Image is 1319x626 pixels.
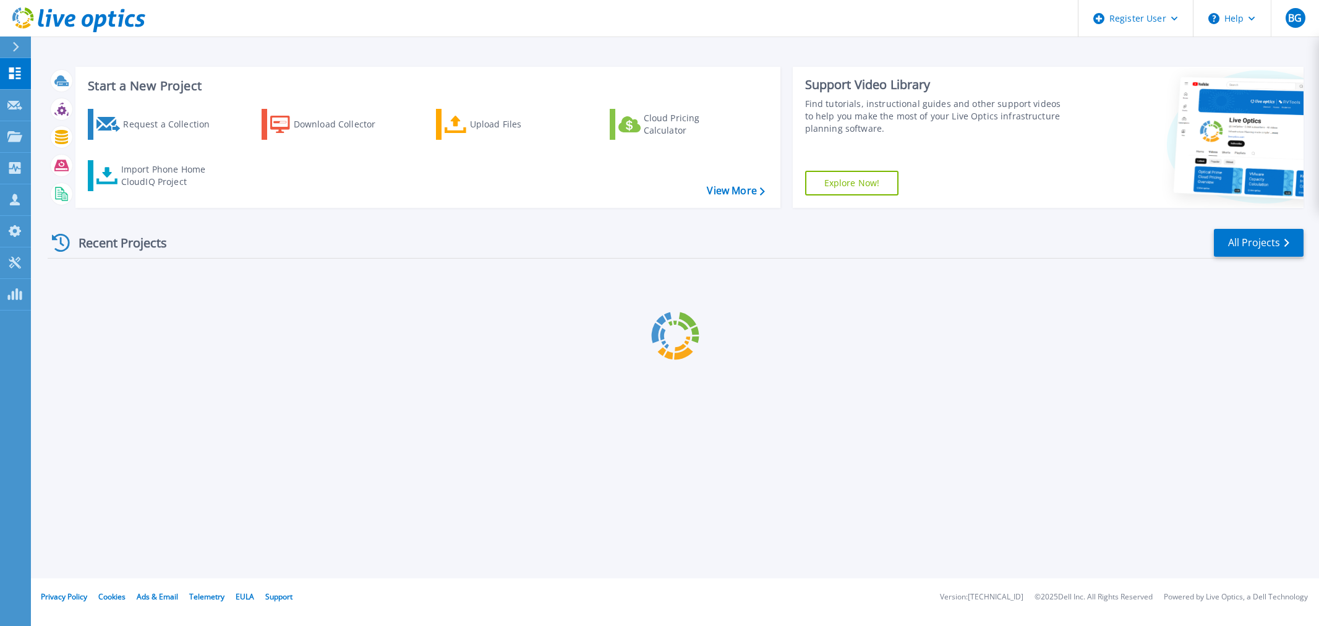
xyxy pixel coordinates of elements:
[121,163,218,188] div: Import Phone Home CloudIQ Project
[294,112,393,137] div: Download Collector
[1214,229,1304,257] a: All Projects
[123,112,222,137] div: Request a Collection
[48,228,184,258] div: Recent Projects
[610,109,748,140] a: Cloud Pricing Calculator
[436,109,574,140] a: Upload Files
[707,185,764,197] a: View More
[805,98,1067,135] div: Find tutorials, instructional guides and other support videos to help you make the most of your L...
[940,593,1023,601] li: Version: [TECHNICAL_ID]
[88,109,226,140] a: Request a Collection
[189,591,224,602] a: Telemetry
[262,109,399,140] a: Download Collector
[88,79,764,93] h3: Start a New Project
[1288,13,1302,23] span: BG
[265,591,292,602] a: Support
[41,591,87,602] a: Privacy Policy
[805,77,1067,93] div: Support Video Library
[1035,593,1153,601] li: © 2025 Dell Inc. All Rights Reserved
[1164,593,1308,601] li: Powered by Live Optics, a Dell Technology
[644,112,743,137] div: Cloud Pricing Calculator
[805,171,899,195] a: Explore Now!
[137,591,178,602] a: Ads & Email
[470,112,569,137] div: Upload Files
[98,591,126,602] a: Cookies
[236,591,254,602] a: EULA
